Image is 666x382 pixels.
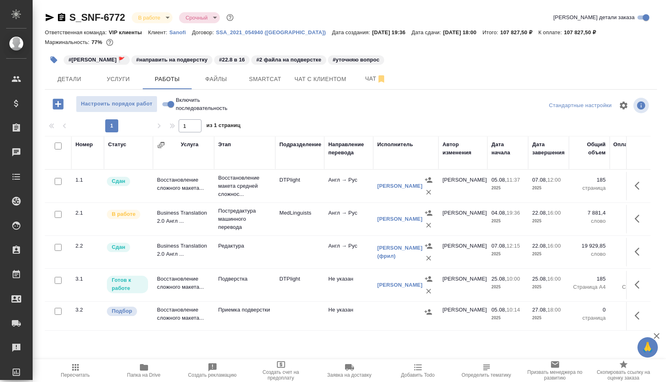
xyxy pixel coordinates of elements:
span: Создать счет на предоплату [252,369,310,381]
span: Папка на Drive [127,372,161,378]
p: #2 файла на подверстке [256,56,321,64]
div: Номер [75,141,93,149]
p: 2025 [532,283,565,291]
p: страница [573,184,606,192]
td: Англ → Рус [324,238,373,266]
p: Страница А4 [573,283,606,291]
p: 2025 [532,184,565,192]
div: 3.2 [75,306,100,314]
button: Скопировать ссылку для ЯМессенджера [45,13,55,22]
div: Исполнитель может приступить к работе [106,275,149,294]
button: Сгруппировать [157,141,165,149]
span: Чат с клиентом [294,74,346,84]
button: Назначить [423,273,435,285]
p: Страница А4 [614,283,655,291]
p: 19:36 [507,210,520,216]
div: 2.1 [75,209,100,217]
a: [PERSON_NAME] [377,282,423,288]
p: 2025 [491,283,524,291]
p: В работе [112,210,135,218]
div: Направление перевода [328,141,369,157]
div: 1.1 [75,176,100,184]
p: #[PERSON_NAME] 🚩 [69,56,125,64]
p: 12:00 [547,177,561,183]
p: 2025 [491,217,524,225]
p: 07.08, [491,243,507,249]
p: Маржинальность: [45,39,91,45]
button: Удалить [423,186,435,198]
span: Посмотреть информацию [633,98,651,113]
a: [PERSON_NAME] [377,216,423,222]
p: слово [573,250,606,258]
p: 16:00 [547,210,561,216]
button: Определить тематику [452,359,521,382]
span: Детали [50,74,89,84]
button: Добавить тэг [45,51,63,69]
span: Призвать менеджера по развитию [526,369,584,381]
p: Sanofi [169,29,192,35]
td: [PERSON_NAME] [438,172,487,200]
span: [PERSON_NAME] детали заказа [553,13,635,22]
p: Постредактура машинного перевода [218,207,271,231]
div: Исполнитель выполняет работу [106,209,149,220]
a: S_SNF-6772 [69,12,125,23]
td: DTPlight [275,172,324,200]
div: 3.1 [75,275,100,283]
p: Ответственная команда: [45,29,109,35]
p: 0 [614,306,655,314]
button: Скопировать ссылку на оценку заказа [589,359,658,382]
p: страница [614,184,655,192]
td: [PERSON_NAME] [438,238,487,266]
p: 185 [573,176,606,184]
p: Редактура [218,242,271,250]
div: Подразделение [279,141,321,149]
div: Дата начала [491,141,524,157]
span: Настроить порядок работ [80,99,153,109]
p: 7 881,4 [573,209,606,217]
p: К оплате: [538,29,564,35]
td: Англ → Рус [324,205,373,233]
td: MedLinguists [275,205,324,233]
button: Добавить работу [47,96,69,112]
div: Менеджер проверил работу исполнителя, передает ее на следующий этап [106,176,149,187]
p: 185 [614,176,655,184]
button: Здесь прячутся важные кнопки [630,209,649,228]
div: Общий объем [573,141,606,157]
svg: Отписаться [376,74,386,84]
td: [PERSON_NAME] [438,271,487,299]
p: страница [614,314,655,322]
p: 107 827,50 ₽ [564,29,602,35]
button: Здесь прячутся важные кнопки [630,242,649,261]
div: 2.2 [75,242,100,250]
div: Можно подбирать исполнителей [106,306,149,317]
p: 12:15 [507,243,520,249]
td: Business Translation 2.0 Англ ... [153,238,214,266]
p: 22.08, [532,243,547,249]
span: из 1 страниц [206,121,241,132]
a: SSA_2021_054940 ([GEOGRAPHIC_DATA]) [216,29,332,35]
a: [PERSON_NAME] [377,183,423,189]
p: 10:14 [507,307,520,313]
p: 185 [573,275,606,283]
td: [PERSON_NAME] [438,205,487,233]
button: Здесь прячутся важные кнопки [630,275,649,294]
p: 25.08, [491,276,507,282]
p: страница [573,314,606,322]
span: направить на подверстку [131,56,213,63]
span: Smartcat [246,74,285,84]
button: Назначить [423,240,435,252]
td: Business Translation 2.0 Англ ... [153,205,214,233]
p: #уточняю вопрос [333,56,380,64]
button: Срочный [183,14,210,21]
button: Удалить [423,285,435,297]
p: 2025 [491,250,524,258]
td: Восстановление сложного макета... [153,271,214,299]
p: 7 881,4 [614,209,655,217]
a: [PERSON_NAME] (фрил) [377,245,423,259]
p: Подверстка [218,275,271,283]
span: Услуги [99,74,138,84]
div: В работе [132,12,173,23]
p: Восстановление макета средней сложнос... [218,174,271,198]
button: Назначить [423,207,435,219]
